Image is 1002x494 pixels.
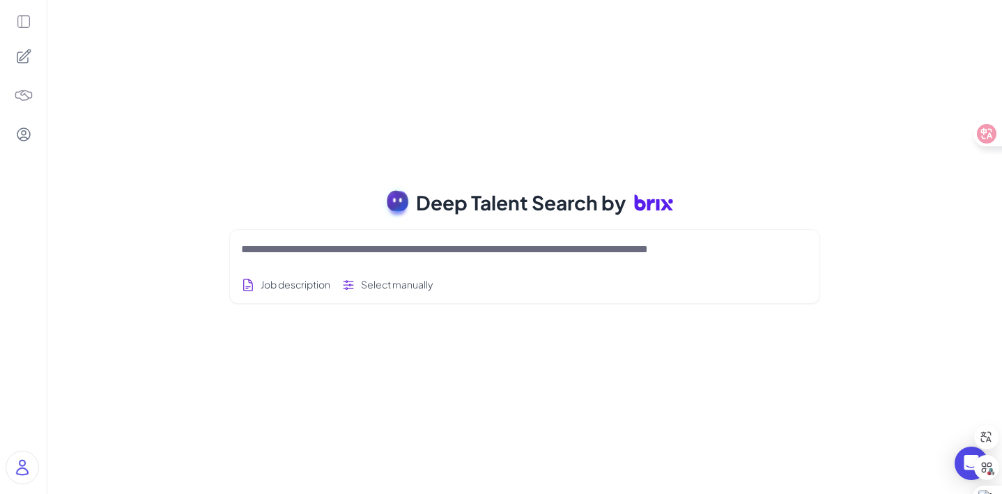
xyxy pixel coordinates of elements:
button: Search using job description [241,272,330,298]
img: user_logo.png [6,451,38,484]
img: 4blF7nbYMBMHBwcHBwcHBwcHBwcHBwcHB4es+Bd0DLy0SdzEZwAAAABJRU5ErkJggg== [14,86,33,105]
button: Select filters manually [341,272,433,298]
span: Deep Talent Search by [416,188,626,217]
div: Open Intercom Messenger [955,447,988,480]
